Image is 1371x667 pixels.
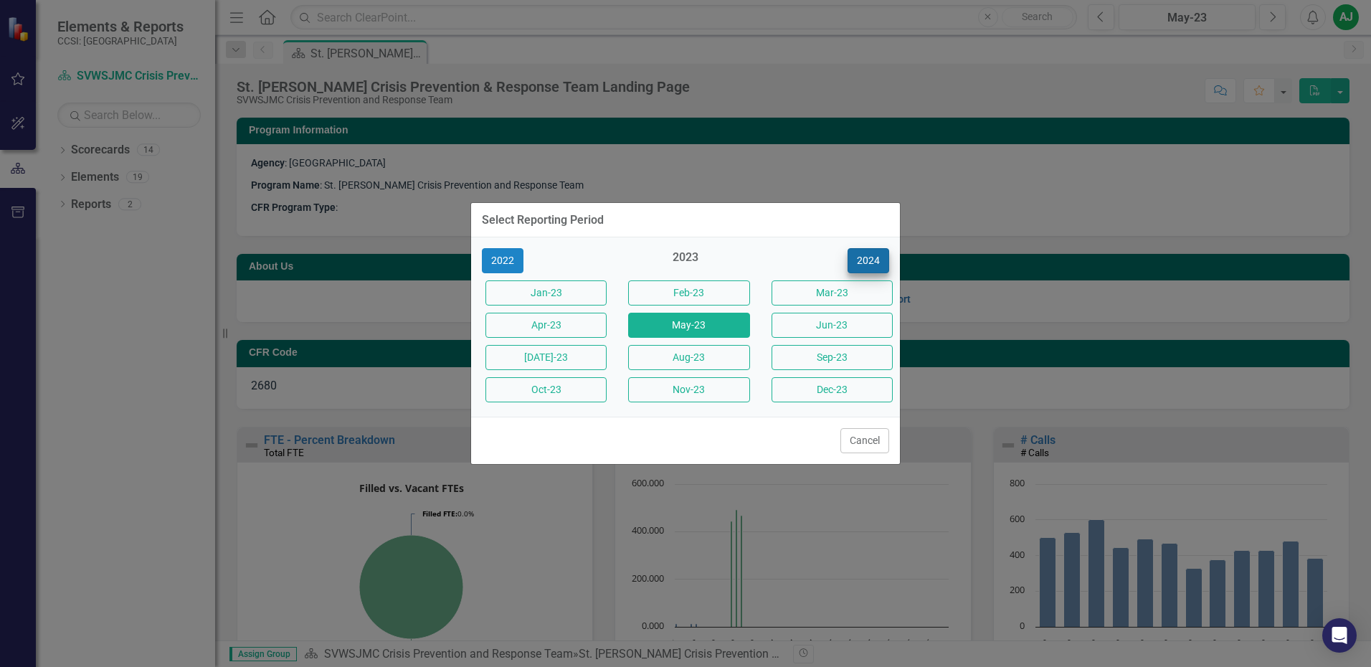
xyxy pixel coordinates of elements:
button: Jun-23 [772,313,893,338]
button: Cancel [840,428,889,453]
button: May-23 [628,313,749,338]
div: Open Intercom Messenger [1322,618,1357,653]
div: 2023 [625,250,746,273]
button: [DATE]-23 [485,345,607,370]
button: Sep-23 [772,345,893,370]
button: Jan-23 [485,280,607,306]
button: Oct-23 [485,377,607,402]
button: Dec-23 [772,377,893,402]
button: 2024 [848,248,889,273]
button: Aug-23 [628,345,749,370]
button: 2022 [482,248,523,273]
button: Feb-23 [628,280,749,306]
button: Nov-23 [628,377,749,402]
button: Mar-23 [772,280,893,306]
button: Apr-23 [485,313,607,338]
div: Select Reporting Period [482,214,604,227]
